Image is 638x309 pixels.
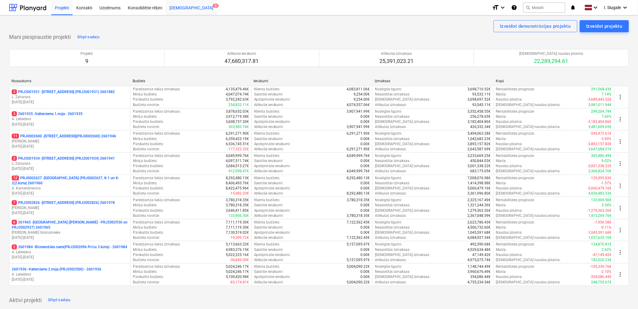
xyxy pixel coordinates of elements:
[354,92,370,97] p: 9,254.00€
[347,191,370,196] p: 8,292,480.13€
[360,158,370,164] p: 0.00€
[12,111,83,117] p: 2601935 - Valterciems 1.māja - 2601935
[591,109,612,114] p: 299,204.79€
[375,97,430,102] p: [DEMOGRAPHIC_DATA] izmaksas :
[12,156,128,171] div: 3PRJ2001934 -[STREET_ADDRESS] (PRJ2001934) 2601941L. Zaharāns[DATE]-[DATE]
[12,200,17,205] span: 7
[228,124,249,130] p: 303,982.18€
[254,158,284,164] p: Saistītie ienākumi :
[496,136,507,142] p: Marža :
[12,156,17,161] span: 3
[468,153,491,158] p: 3,233,669.25€
[468,220,491,225] p: 2,623,786.43€
[604,5,621,10] span: I. Siugale
[226,220,249,225] p: 7,111,119.30€
[360,225,370,230] p: 0.00€
[468,198,491,203] p: 2,325,167.49€
[76,32,101,42] button: Slēpt sadaļu
[468,208,491,213] p: 1,279,363.26€
[347,102,370,108] p: 4,074,557.06€
[133,208,164,213] p: Pārskatīts budžets :
[12,176,19,180] span: 12
[347,153,370,158] p: 4,049,999.76€
[468,97,491,102] p: 3,698,697.52€
[375,220,402,225] p: Noslēgtie līgumi :
[254,220,280,225] p: Klienta budžets :
[347,124,370,130] p: 3,907,941.99€
[617,93,624,101] span: more_vert
[12,89,128,105] div: 3PRJ2001931 -[STREET_ADDRESS] (PRJ2001931) 2601882L. Zaharāns[DATE]-[DATE]
[375,109,402,114] p: Noslēgtie līgumi :
[133,136,157,142] p: Mērķa budžets :
[133,203,157,208] p: Mērķa budžets :
[12,111,17,116] span: 3
[12,220,17,225] span: 6
[80,51,93,56] p: Projekti
[523,2,565,13] button: Meklēt
[375,131,402,136] p: Noslēgtie līgumi :
[496,213,561,218] p: [DEMOGRAPHIC_DATA] naudas plūsma :
[12,267,128,282] div: 2601936 -Valterciems 2.māja (PRJ2002500) - 2601936A. Lebedevs[DATE]-[DATE]
[225,51,259,56] p: Atlikušie ienākumi
[12,235,128,240] p: [DATE] - [DATE]
[228,169,249,174] p: 412,998.47€
[213,4,219,8] span: 6
[511,4,517,11] i: Zināšanu pamats
[12,122,128,127] p: [DATE] - [DATE]
[254,131,280,136] p: Klienta budžets :
[496,142,523,147] p: Naudas plūsma :
[496,97,523,102] p: Naudas plūsma :
[468,147,491,152] p: 2,643,587.69€
[12,176,128,186] p: PRJ0002627 - [GEOGRAPHIC_DATA] (PRJ0002627, K-1 un K-2(2.kārta) 2601960
[254,114,284,119] p: Saistītie ienākumi :
[494,20,577,32] button: Izveidot demonstrācijas projektu
[228,102,249,108] p: 254,832.11€
[375,79,491,83] div: Izmaksas
[230,191,249,196] p: -15,982.20€
[133,213,159,218] p: Budžeta novirze :
[375,147,407,152] p: Atlikušās izmaksas :
[12,134,128,149] div: 11PRJ0002600 -[STREET_ADDRESS](PRJ0002600) 2601946[PERSON_NAME][DATE]-[DATE]
[379,51,413,56] p: Atlikušās izmaksas
[375,186,430,191] p: [DEMOGRAPHIC_DATA] izmaksas :
[12,100,128,105] p: [DATE] - [DATE]
[46,295,72,305] button: Slēpt sadaļu
[133,119,164,124] p: Pārskatīts budžets :
[468,164,491,169] p: 3,001,338.22€
[496,164,523,169] p: Naudas plūsma :
[617,204,624,212] span: more_vert
[492,4,499,11] i: format_size
[496,92,507,97] p: Marža :
[133,169,159,174] p: Budžeta novirze :
[226,176,249,181] p: 8,292,480.13€
[254,198,280,203] p: Klienta budžets :
[496,181,507,186] p: Marža :
[601,181,612,186] p: -1.57%
[360,181,370,186] p: 0.00€
[12,134,19,139] span: 11
[12,245,17,249] span: 2
[375,124,407,130] p: Atlikušās izmaksas :
[375,164,430,169] p: [DEMOGRAPHIC_DATA] izmaksas :
[496,109,535,114] p: Rentabilitātes prognoze :
[468,142,491,147] p: 3,893,157.82€
[226,92,249,97] p: 4,047,074.74€
[468,87,491,92] p: 3,698,710.52€
[133,109,180,114] p: Paredzamās tiešās izmaksas :
[375,181,410,186] p: Nesaistītās izmaksas :
[133,158,157,164] p: Mērķa budžets :
[589,191,612,196] p: 4,930,483.33€
[360,164,370,169] p: 0.00€
[468,191,491,196] p: 3,361,996.80€
[133,92,157,97] p: Mērķa budžets :
[347,147,370,152] p: 6,291,271.90€
[254,176,280,181] p: Klienta budžets :
[617,249,624,256] span: more_vert
[375,158,410,164] p: Nesaistītās izmaksas :
[589,213,612,218] p: 1,413,269.76€
[133,153,180,158] p: Paredzamās tiešās izmaksas :
[375,176,402,181] p: Noslēgtie līgumi :
[12,186,128,191] p: A. Kamerdinerovs
[133,198,180,203] p: Paredzamās tiešās izmaksas :
[470,169,491,174] p: 683,175.05€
